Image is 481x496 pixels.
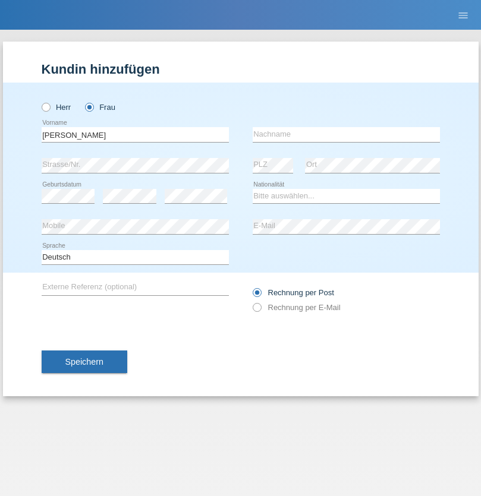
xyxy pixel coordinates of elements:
[451,11,475,18] a: menu
[42,62,440,77] h1: Kundin hinzufügen
[253,303,260,318] input: Rechnung per E-Mail
[253,288,334,297] label: Rechnung per Post
[42,350,127,373] button: Speichern
[253,288,260,303] input: Rechnung per Post
[42,103,71,112] label: Herr
[85,103,93,110] input: Frau
[457,10,469,21] i: menu
[85,103,115,112] label: Frau
[65,357,103,367] span: Speichern
[253,303,341,312] label: Rechnung per E-Mail
[42,103,49,110] input: Herr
